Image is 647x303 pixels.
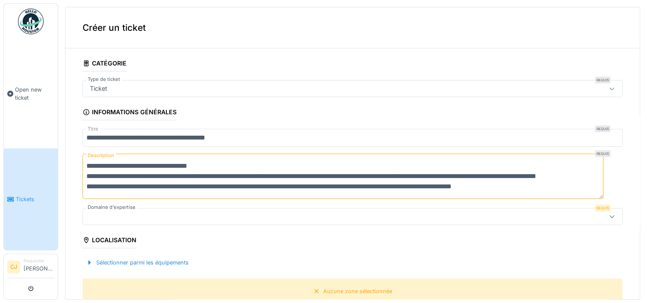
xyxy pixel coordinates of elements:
[86,76,122,83] label: Type de ticket
[18,9,44,34] img: Badge_color-CXgf-gQk.svg
[86,150,116,161] label: Description
[4,39,58,149] a: Open new ticket
[4,149,58,250] a: Tickets
[7,258,54,278] a: CJ Requester[PERSON_NAME]
[83,106,177,120] div: Informations générales
[15,86,54,102] span: Open new ticket
[86,84,111,93] div: Ticket
[595,125,611,132] div: Requis
[24,258,54,276] li: [PERSON_NAME]
[595,77,611,83] div: Requis
[86,125,100,133] label: Titre
[323,287,392,295] div: Aucune zone sélectionnée
[595,150,611,157] div: Requis
[83,57,127,71] div: Catégorie
[65,7,640,48] div: Créer un ticket
[83,234,136,248] div: Localisation
[16,195,54,203] span: Tickets
[86,204,137,211] label: Domaine d'expertise
[7,261,20,273] li: CJ
[83,257,192,268] div: Sélectionner parmi les équipements
[595,205,611,211] div: Requis
[24,258,54,264] div: Requester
